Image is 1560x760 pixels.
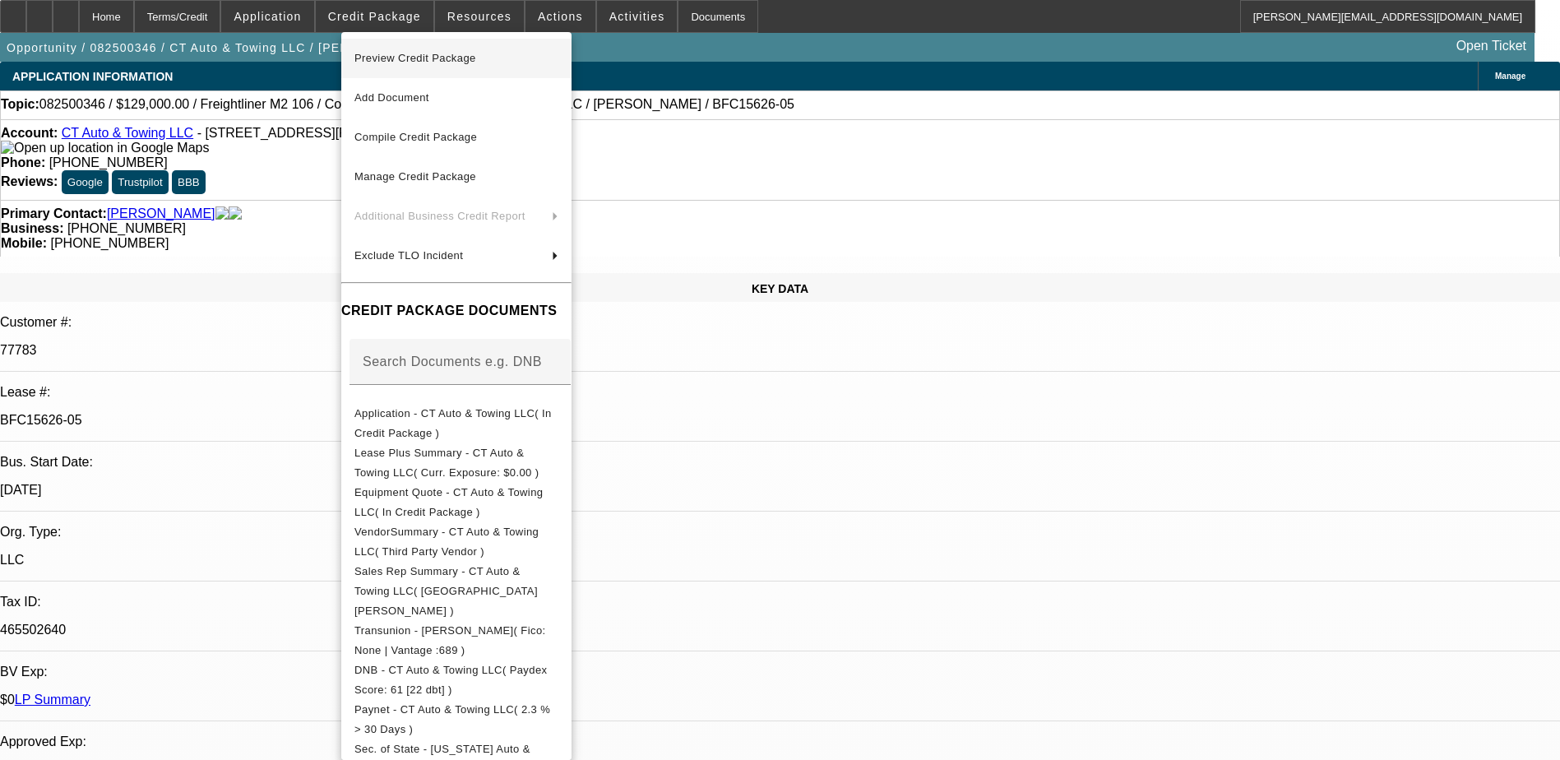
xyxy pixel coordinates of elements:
span: Transunion - [PERSON_NAME]( Fico: None | Vantage :689 ) [354,624,546,656]
span: VendorSummary - CT Auto & Towing LLC( Third Party Vendor ) [354,526,539,558]
span: Add Document [354,91,429,104]
button: Equipment Quote - CT Auto & Towing LLC( In Credit Package ) [341,483,572,522]
button: Lease Plus Summary - CT Auto & Towing LLC( Curr. Exposure: $0.00 ) [341,443,572,483]
button: VendorSummary - CT Auto & Towing LLC( Third Party Vendor ) [341,522,572,562]
span: Equipment Quote - CT Auto & Towing LLC( In Credit Package ) [354,486,543,518]
span: Compile Credit Package [354,131,477,143]
span: DNB - CT Auto & Towing LLC( Paydex Score: 61 [22 dbt] ) [354,664,547,696]
span: Application - CT Auto & Towing LLC( In Credit Package ) [354,407,552,439]
button: Application - CT Auto & Towing LLC( In Credit Package ) [341,404,572,443]
span: Lease Plus Summary - CT Auto & Towing LLC( Curr. Exposure: $0.00 ) [354,447,539,479]
span: Manage Credit Package [354,170,476,183]
span: Preview Credit Package [354,52,476,64]
span: Exclude TLO Incident [354,249,463,262]
button: DNB - CT Auto & Towing LLC( Paydex Score: 61 [22 dbt] ) [341,660,572,700]
mat-label: Search Documents e.g. DNB [363,355,542,368]
button: Paynet - CT Auto & Towing LLC( 2.3 % > 30 Days ) [341,700,572,739]
button: Sales Rep Summary - CT Auto & Towing LLC( Haraden, Amanda ) [341,562,572,621]
span: Paynet - CT Auto & Towing LLC( 2.3 % > 30 Days ) [354,703,550,735]
h4: CREDIT PACKAGE DOCUMENTS [341,301,572,321]
span: Sales Rep Summary - CT Auto & Towing LLC( [GEOGRAPHIC_DATA][PERSON_NAME] ) [354,565,538,617]
button: Transunion - Gofman, Vyacheslav( Fico: None | Vantage :689 ) [341,621,572,660]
